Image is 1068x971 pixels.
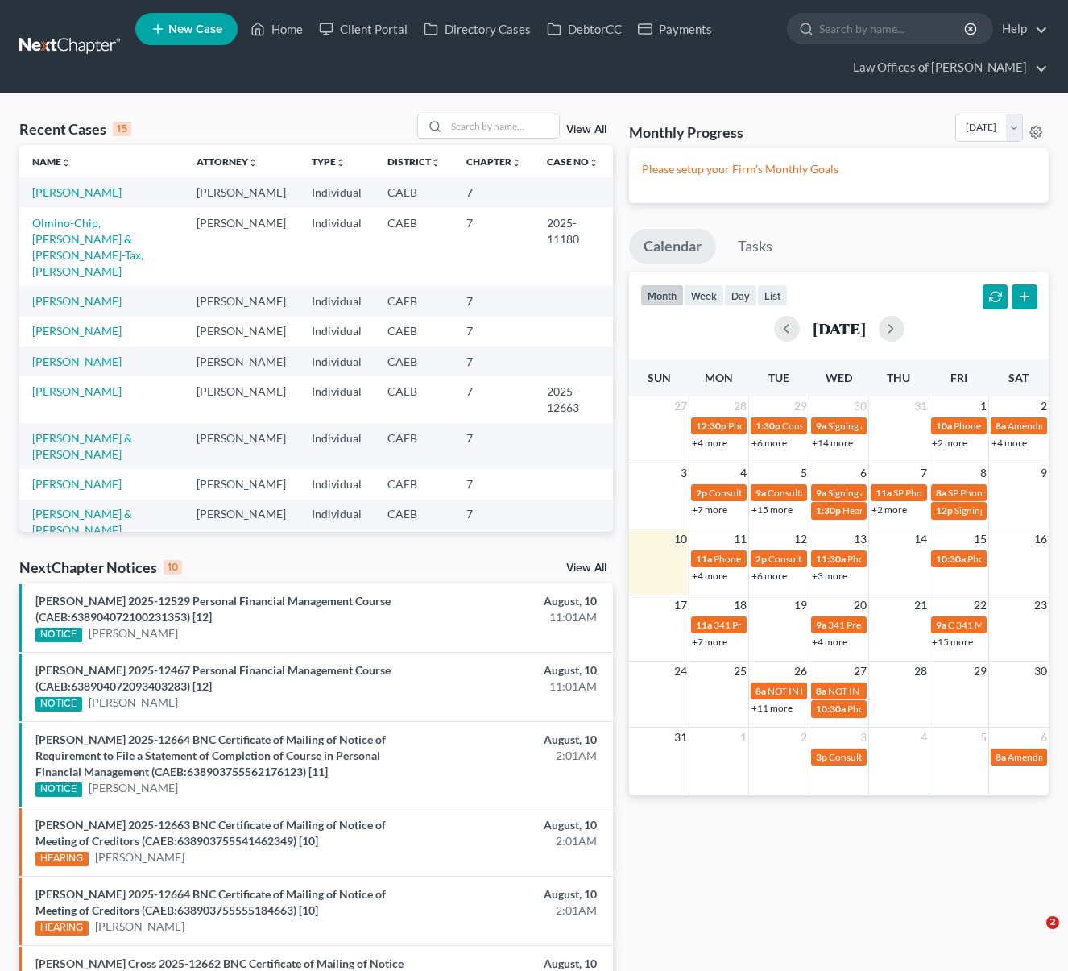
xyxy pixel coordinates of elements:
button: day [724,284,757,306]
div: HEARING [35,852,89,866]
a: Client Portal [311,15,416,44]
span: 6 [1039,728,1049,747]
td: [PERSON_NAME] [184,469,299,499]
span: 14 [913,529,929,549]
span: 9a [755,487,766,499]
td: 2025-11180 [534,208,613,286]
div: 15 [113,122,131,136]
input: Search by name... [446,114,559,138]
p: Please setup your Firm's Monthly Goals [642,161,1036,177]
span: Phone Consultation for [PERSON_NAME] [PERSON_NAME] [728,420,981,432]
td: Individual [299,423,375,469]
a: +4 more [692,437,727,449]
span: 8a [936,487,946,499]
a: [PERSON_NAME] 2025-12664 BNC Certificate of Mailing of Notice of Requirement to File a Statement ... [35,732,386,778]
span: 11a [696,619,712,631]
i: unfold_more [248,158,258,168]
i: unfold_more [61,158,71,168]
a: [PERSON_NAME] [89,625,178,641]
td: 7 [453,376,534,422]
span: 28 [732,396,748,416]
span: 9a [816,420,826,432]
a: Nameunfold_more [32,156,71,168]
span: Tue [768,371,789,384]
a: +4 more [692,570,727,582]
a: Tasks [723,229,787,264]
td: Individual [299,208,375,286]
span: 9a [816,487,826,499]
div: August, 10 [420,732,597,748]
a: +15 more [751,504,793,516]
a: View All [566,562,606,574]
td: Individual [299,376,375,422]
span: 13 [852,529,868,549]
span: 23 [1033,595,1049,615]
span: 27 [852,662,868,681]
a: +7 more [692,636,727,648]
span: 2 [1039,396,1049,416]
span: 11a [876,487,892,499]
span: 1 [739,728,748,747]
span: Fri [950,371,967,384]
div: 10 [164,560,182,575]
i: unfold_more [589,158,598,168]
span: 12p [936,504,953,517]
div: 2:01AM [420,833,597,849]
td: [PERSON_NAME] [184,346,299,376]
a: [PERSON_NAME] [32,355,122,368]
span: Wed [826,371,852,384]
span: Consultation for [PERSON_NAME] [768,553,915,565]
span: 2 [799,728,809,747]
a: [PERSON_NAME] [32,324,122,338]
span: 11:30a [816,553,846,565]
td: CAEB [375,469,453,499]
td: CAEB [375,177,453,207]
span: Mon [705,371,733,384]
span: Phone Consultation for [PERSON_NAME] [847,553,1023,565]
span: NOT IN PERSON APPTS. [828,685,930,697]
span: 6 [859,463,868,483]
td: [PERSON_NAME] [184,423,299,469]
a: +2 more [871,504,907,516]
a: Home [242,15,311,44]
a: [PERSON_NAME] [32,294,122,308]
span: 12:30p [696,420,726,432]
span: Consultation for [PERSON_NAME][GEOGRAPHIC_DATA] [782,420,1026,432]
span: 8a [996,420,1006,432]
div: Recent Cases [19,119,131,139]
span: 26 [793,662,809,681]
span: Consultation for [PERSON_NAME] [709,487,855,499]
a: DebtorCC [539,15,630,44]
button: month [640,284,684,306]
a: [PERSON_NAME] 2025-12467 Personal Financial Management Course (CAEB:638904072093403283) [12] [35,663,391,693]
span: 11 [732,529,748,549]
span: 4 [739,463,748,483]
span: 1:30p [755,420,780,432]
a: +6 more [751,570,787,582]
td: 7 [453,423,534,469]
span: Consultation for [PERSON_NAME], Inaudible [829,751,1020,763]
td: Individual [299,317,375,346]
span: 3 [679,463,689,483]
span: 22 [972,595,988,615]
a: +4 more [812,636,847,648]
a: Help [994,15,1048,44]
a: Law Offices of [PERSON_NAME] [845,53,1048,82]
span: 12 [793,529,809,549]
a: [PERSON_NAME] 2025-12529 Personal Financial Management Course (CAEB:638904072100231353) [12] [35,594,391,624]
div: NOTICE [35,628,82,642]
a: [PERSON_NAME] [95,849,184,865]
i: unfold_more [511,158,521,168]
span: 21 [913,595,929,615]
a: Districtunfold_more [387,156,441,168]
td: CAEB [375,500,453,546]
span: 341 Prep for Okpaliwu, [PERSON_NAME] & [PERSON_NAME] [714,619,974,631]
td: [PERSON_NAME] [184,286,299,316]
a: [PERSON_NAME] [95,919,184,935]
td: [PERSON_NAME] [184,208,299,286]
td: Individual [299,177,375,207]
a: [PERSON_NAME] & [PERSON_NAME] [32,431,132,461]
span: 3 [859,728,868,747]
span: 10:30a [936,553,966,565]
a: +15 more [932,636,973,648]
